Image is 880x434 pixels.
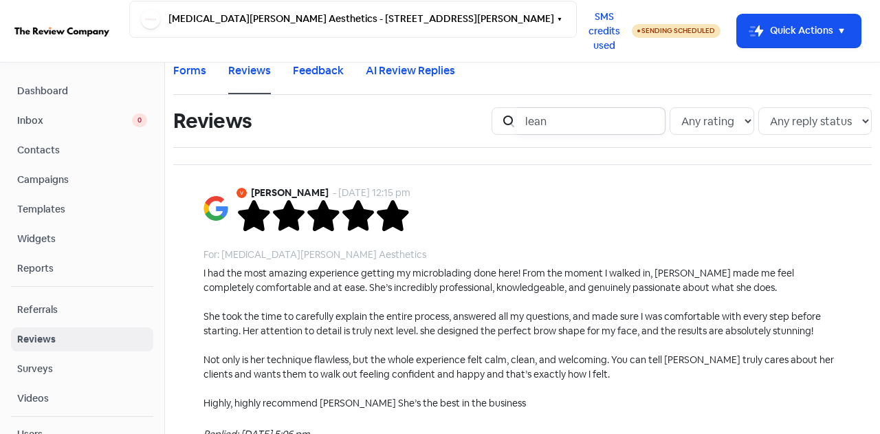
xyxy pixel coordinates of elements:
[17,143,147,158] span: Contacts
[632,23,720,39] a: Sending Scheduled
[203,196,228,221] img: Image
[173,99,252,143] h1: Reviews
[11,357,153,381] a: Surveys
[203,248,426,262] div: For: [MEDICAL_DATA][PERSON_NAME] Aesthetics
[17,173,147,187] span: Campaigns
[173,63,206,79] a: Forms
[11,197,153,221] a: Templates
[293,63,344,79] a: Feedback
[203,266,841,411] div: I had the most amazing experience getting my microblading done here! From the moment I walked in,...
[17,261,147,276] span: Reports
[236,188,247,198] img: Avatar
[17,391,147,406] span: Videos
[129,1,577,38] button: [MEDICAL_DATA][PERSON_NAME] Aesthetics - [STREET_ADDRESS][PERSON_NAME]
[17,303,147,317] span: Referrals
[11,327,153,351] a: Reviews
[228,63,271,79] a: Reviews
[17,232,147,246] span: Widgets
[11,138,153,162] a: Contacts
[577,23,632,37] a: SMS credits used
[333,186,410,200] div: - [DATE] 12:15 pm
[11,387,153,411] a: Videos
[251,186,329,200] b: [PERSON_NAME]
[737,14,861,47] button: Quick Actions
[17,202,147,217] span: Templates
[11,257,153,281] a: Reports
[17,84,147,98] span: Dashboard
[11,109,153,133] a: Inbox 0
[11,227,153,251] a: Widgets
[17,332,147,347] span: Reviews
[11,79,153,103] a: Dashboard
[11,298,153,322] a: Referrals
[17,113,132,128] span: Inbox
[11,168,153,192] a: Campaigns
[641,26,715,35] span: Sending Scheduled
[588,10,620,53] span: SMS credits used
[132,113,147,127] span: 0
[17,362,147,376] span: Surveys
[366,63,455,79] a: AI Review Replies
[517,107,665,135] input: Search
